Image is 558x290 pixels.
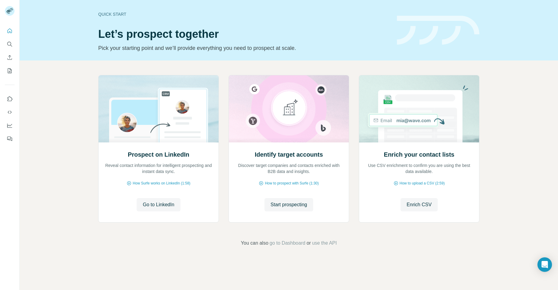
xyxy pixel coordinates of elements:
button: Use Surfe API [5,107,15,118]
button: Quick start [5,25,15,36]
div: Quick start [98,11,390,17]
span: How to upload a CSV (2:59) [400,181,445,186]
h2: Prospect on LinkedIn [128,150,189,159]
button: Dashboard [5,120,15,131]
img: Prospect on LinkedIn [98,75,219,142]
span: Go to LinkedIn [143,201,174,208]
span: How Surfe works on LinkedIn (1:58) [133,181,190,186]
p: Pick your starting point and we’ll provide everything you need to prospect at scale. [98,44,390,52]
p: Use CSV enrichment to confirm you are using the best data available. [365,162,473,174]
p: Reveal contact information for intelligent prospecting and instant data sync. [105,162,212,174]
h2: Identify target accounts [255,150,323,159]
img: banner [397,16,479,45]
span: Start prospecting [271,201,307,208]
span: You can also [241,239,268,247]
p: Discover target companies and contacts enriched with B2B data and insights. [235,162,343,174]
img: Identify target accounts [229,75,349,142]
button: Enrich CSV [401,198,438,211]
button: Go to LinkedIn [137,198,180,211]
button: Enrich CSV [5,52,15,63]
h1: Let’s prospect together [98,28,390,40]
span: Enrich CSV [407,201,432,208]
div: Open Intercom Messenger [537,257,552,272]
button: use the API [312,239,337,247]
span: or [307,239,311,247]
button: Use Surfe on LinkedIn [5,93,15,104]
button: My lists [5,65,15,76]
button: go to Dashboard [270,239,305,247]
button: Start prospecting [264,198,313,211]
img: Enrich your contact lists [359,75,479,142]
h2: Enrich your contact lists [384,150,454,159]
button: Feedback [5,133,15,144]
span: How to prospect with Surfe (1:30) [265,181,319,186]
button: Search [5,39,15,50]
